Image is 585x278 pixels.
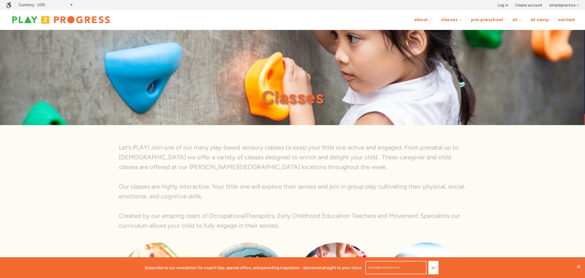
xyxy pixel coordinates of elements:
[6,14,116,26] img: Play2Progress logo
[554,14,579,26] a: Contact
[19,2,34,7] label: Currency
[515,2,542,8] a: Create account
[498,2,508,8] a: Log in
[437,14,466,26] a: Classes
[145,264,363,271] p: Subscribe to our newsletter for expert tips, special offers, and parenting inspiration - delivere...
[549,2,579,8] a: simplepractice >
[410,14,436,26] a: About
[119,143,466,172] p: Let’s PLAY! Join one of our many play-based sensory classes to keep your little one active and en...
[365,261,427,274] input: email@example.com
[428,261,438,274] button: Go
[467,14,507,26] a: Pre-Preschool
[527,14,553,26] a: OT Camp
[509,14,526,26] a: OT
[119,182,466,201] p: Our classes are highly interactive. Your little one will explore their senses and join in group p...
[119,211,466,230] p: Created by our amazing team of OccupationalTherapists, Early Childhood Education Teachers and Mov...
